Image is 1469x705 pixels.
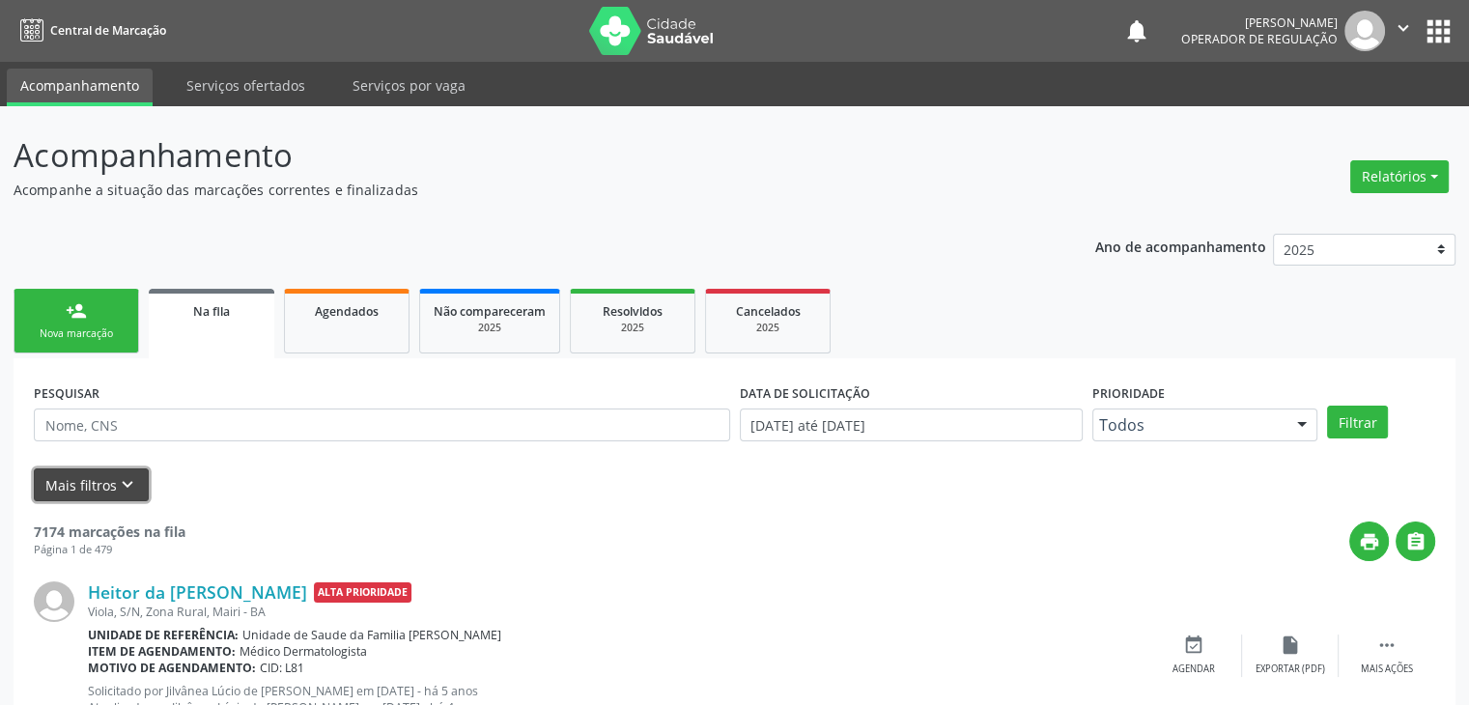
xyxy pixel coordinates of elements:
b: Unidade de referência: [88,627,239,643]
span: Agendados [315,303,379,320]
div: 2025 [434,321,546,335]
div: person_add [66,300,87,322]
button: Filtrar [1327,406,1388,438]
span: Não compareceram [434,303,546,320]
i: print [1359,531,1380,552]
label: Prioridade [1092,379,1165,409]
span: Resolvidos [603,303,663,320]
b: Motivo de agendamento: [88,660,256,676]
div: Nova marcação [28,326,125,341]
button: Mais filtroskeyboard_arrow_down [34,468,149,502]
img: img [34,581,74,622]
span: Central de Marcação [50,22,166,39]
span: Todos [1099,415,1279,435]
span: Operador de regulação [1181,31,1338,47]
a: Serviços por vaga [339,69,479,102]
i:  [1405,531,1427,552]
img: img [1344,11,1385,51]
p: Acompanhe a situação das marcações correntes e finalizadas [14,180,1023,200]
button: notifications [1123,17,1150,44]
input: Selecione um intervalo [740,409,1083,441]
div: Agendar [1172,663,1215,676]
i: insert_drive_file [1280,634,1301,656]
div: Página 1 de 479 [34,542,185,558]
span: CID: L81 [260,660,304,676]
span: Unidade de Saude da Familia [PERSON_NAME] [242,627,501,643]
input: Nome, CNS [34,409,730,441]
div: Viola, S/N, Zona Rural, Mairi - BA [88,604,1145,620]
button:  [1396,522,1435,561]
span: Na fila [193,303,230,320]
a: Acompanhamento [7,69,153,106]
div: Mais ações [1361,663,1413,676]
button:  [1385,11,1422,51]
label: DATA DE SOLICITAÇÃO [740,379,870,409]
span: Médico Dermatologista [240,643,367,660]
div: 2025 [720,321,816,335]
span: Cancelados [736,303,801,320]
div: 2025 [584,321,681,335]
p: Acompanhamento [14,131,1023,180]
p: Ano de acompanhamento [1095,234,1266,258]
i: event_available [1183,634,1204,656]
span: Alta Prioridade [314,582,411,603]
i: keyboard_arrow_down [117,474,138,495]
a: Heitor da [PERSON_NAME] [88,581,307,603]
i:  [1393,17,1414,39]
div: Exportar (PDF) [1256,663,1325,676]
button: apps [1422,14,1455,48]
i:  [1376,634,1398,656]
a: Serviços ofertados [173,69,319,102]
a: Central de Marcação [14,14,166,46]
button: Relatórios [1350,160,1449,193]
strong: 7174 marcações na fila [34,522,185,541]
b: Item de agendamento: [88,643,236,660]
label: PESQUISAR [34,379,99,409]
button: print [1349,522,1389,561]
div: [PERSON_NAME] [1181,14,1338,31]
